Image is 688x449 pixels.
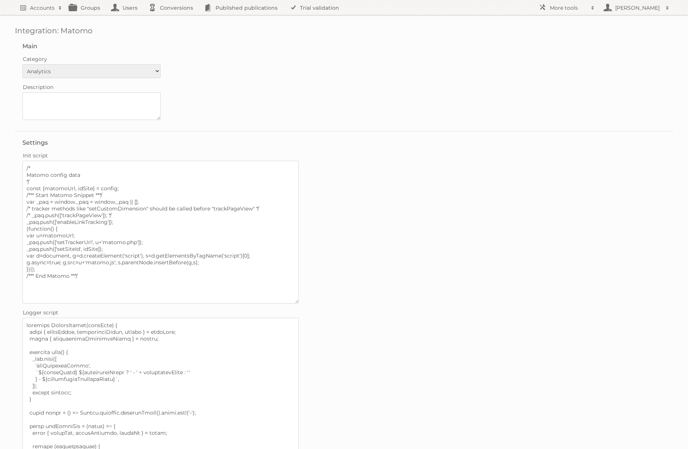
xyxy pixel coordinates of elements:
[22,139,48,146] legend: Settings
[550,4,587,12] h2: More tools
[23,56,47,62] span: Category
[30,4,55,12] h2: Accounts
[22,161,299,304] textarea: /* Matomo config data */ const {matomoUrl, idSite} = config; /*** Start Matomo Snippet ***/ var _...
[15,26,673,35] h1: Integration: Matomo
[22,307,666,318] label: Logger script
[23,84,53,90] span: Description
[22,150,666,161] label: Init script
[613,4,662,12] h2: [PERSON_NAME]
[22,43,37,50] legend: Main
